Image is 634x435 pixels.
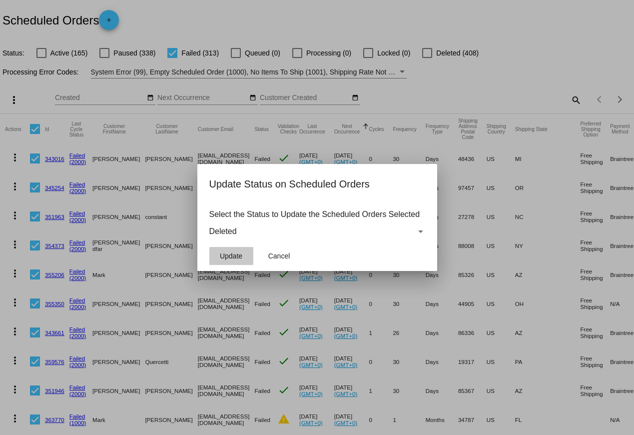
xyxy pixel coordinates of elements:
p: Select the Status to Update the Scheduled Orders Selected [209,210,425,219]
h2: Update Status on Scheduled Orders [209,176,425,192]
span: Deleted [209,227,237,235]
span: Update [220,252,242,260]
mat-select: Status [209,227,425,236]
button: Close dialog [209,247,253,265]
button: Close dialog [257,247,301,265]
span: Cancel [268,252,290,260]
